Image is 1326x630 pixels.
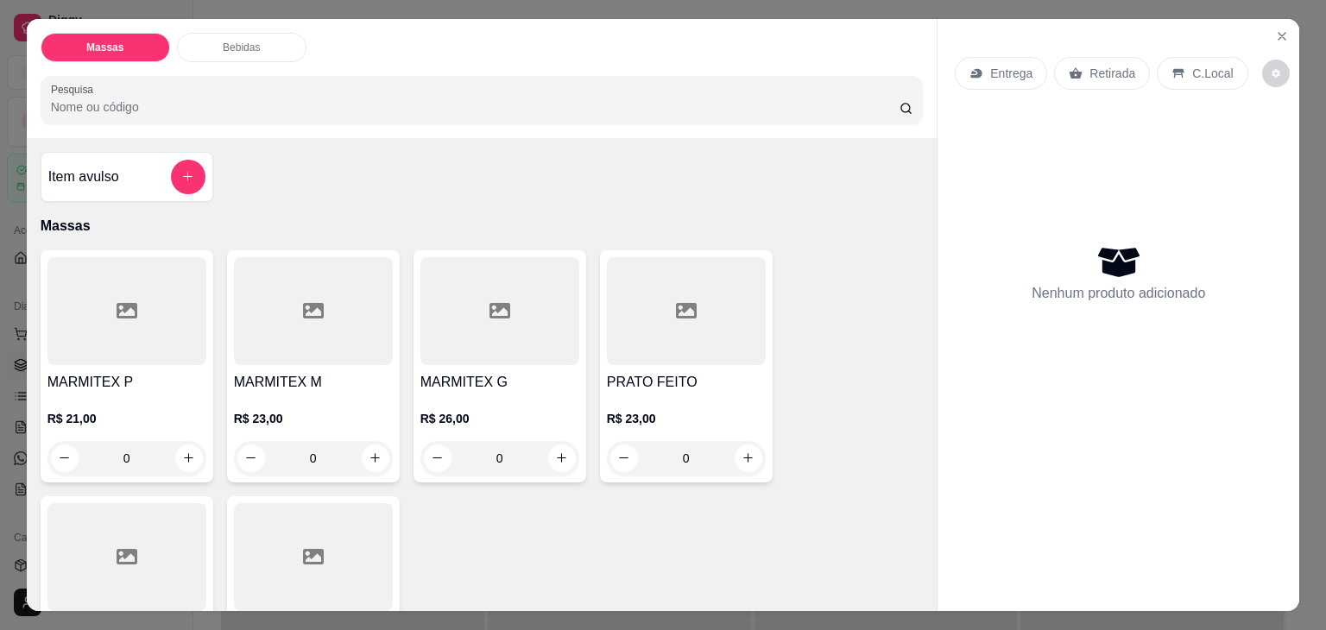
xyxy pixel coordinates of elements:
[548,444,576,472] button: increase-product-quantity
[607,410,766,427] p: R$ 23,00
[424,444,451,472] button: decrease-product-quantity
[234,410,393,427] p: R$ 23,00
[735,444,762,472] button: increase-product-quantity
[607,372,766,393] h4: PRATO FEITO
[1262,60,1290,87] button: decrease-product-quantity
[51,82,99,97] label: Pesquisa
[47,372,206,393] h4: MARMITEX P
[990,65,1032,82] p: Entrega
[1192,65,1233,82] p: C.Local
[420,410,579,427] p: R$ 26,00
[175,444,203,472] button: increase-product-quantity
[223,41,260,54] p: Bebidas
[1089,65,1135,82] p: Retirada
[41,216,924,236] p: Massas
[1268,22,1296,50] button: Close
[1032,283,1205,304] p: Nenhum produto adicionado
[48,167,119,187] h4: Item avulso
[171,160,205,194] button: add-separate-item
[420,372,579,393] h4: MARMITEX G
[362,444,389,472] button: increase-product-quantity
[237,444,265,472] button: decrease-product-quantity
[51,444,79,472] button: decrease-product-quantity
[51,98,900,116] input: Pesquisa
[610,444,638,472] button: decrease-product-quantity
[86,41,123,54] p: Massas
[47,410,206,427] p: R$ 21,00
[234,372,393,393] h4: MARMITEX M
